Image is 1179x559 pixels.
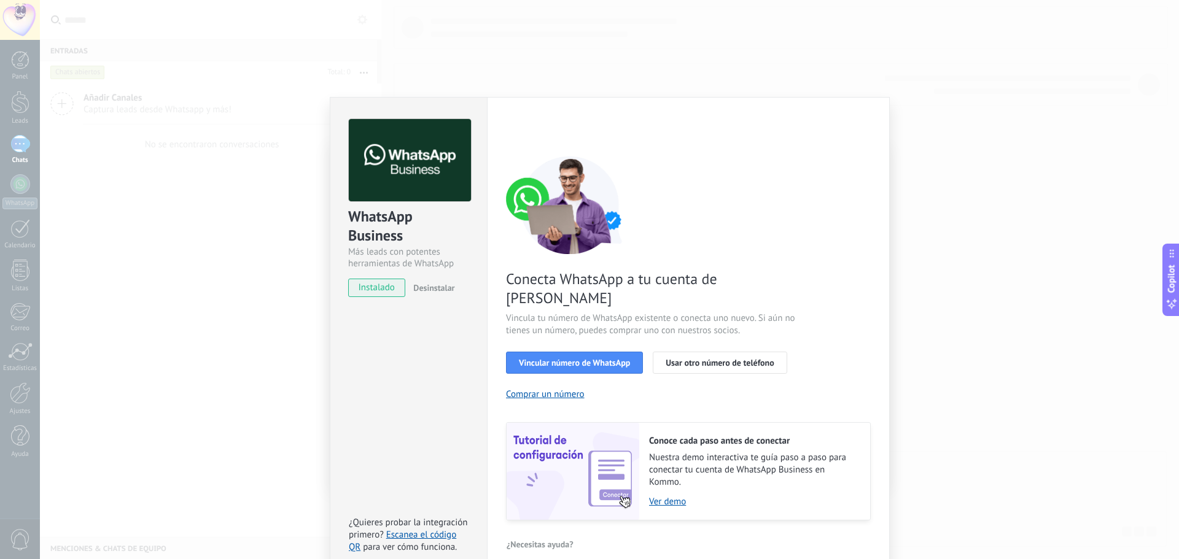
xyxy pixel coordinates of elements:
span: Desinstalar [413,282,454,293]
h2: Conoce cada paso antes de conectar [649,435,858,447]
button: ¿Necesitas ayuda? [506,535,574,553]
span: Nuestra demo interactiva te guía paso a paso para conectar tu cuenta de WhatsApp Business en Kommo. [649,452,858,488]
button: Usar otro número de teléfono [653,352,787,374]
div: Más leads con potentes herramientas de WhatsApp [348,246,469,269]
img: connect number [506,156,635,254]
button: Desinstalar [408,279,454,297]
div: WhatsApp Business [348,207,469,246]
span: Vincular número de WhatsApp [519,358,630,367]
span: ¿Quieres probar la integración primero? [349,517,468,541]
span: Copilot [1165,264,1178,293]
span: instalado [349,279,405,297]
a: Escanea el código QR [349,529,456,553]
span: Vincula tu número de WhatsApp existente o conecta uno nuevo. Si aún no tienes un número, puedes c... [506,312,798,337]
a: Ver demo [649,496,858,507]
span: Conecta WhatsApp a tu cuenta de [PERSON_NAME] [506,269,798,307]
span: para ver cómo funciona. [363,541,457,553]
button: Vincular número de WhatsApp [506,352,643,374]
span: ¿Necesitas ayuda? [507,540,574,549]
button: Comprar un número [506,388,585,400]
span: Usar otro número de teléfono [666,358,774,367]
img: logo_main.png [349,119,471,202]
